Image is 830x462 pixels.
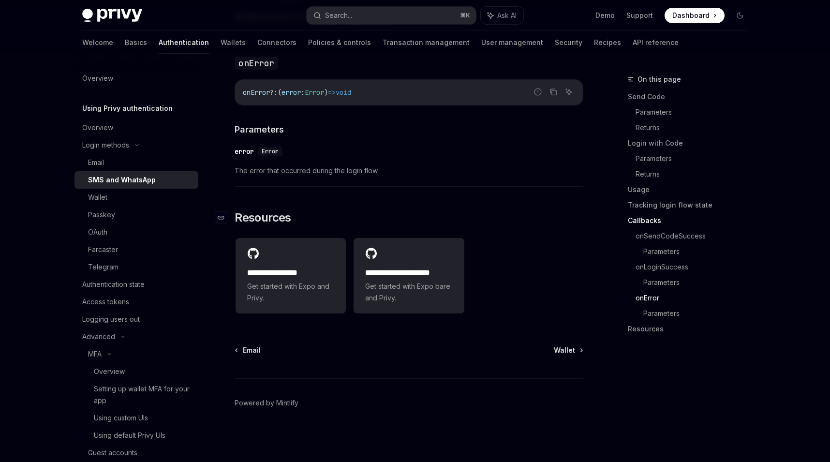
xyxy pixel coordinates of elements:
[270,88,278,97] span: ?:
[74,258,198,276] a: Telegram
[247,281,334,304] span: Get started with Expo and Privy.
[74,380,198,409] a: Setting up wallet MFA for your app
[628,213,756,228] a: Callbacks
[82,103,173,114] h5: Using Privy authentication
[82,31,113,54] a: Welcome
[74,241,198,258] a: Farcaster
[243,88,270,97] span: onError
[74,409,198,427] a: Using custom UIs
[74,444,198,462] a: Guest accounts
[94,430,165,441] div: Using default Privy UIs
[74,70,198,87] a: Overview
[365,281,452,304] span: Get started with Expo bare and Privy.
[236,345,261,355] a: Email
[554,345,582,355] a: Wallet
[633,31,679,54] a: API reference
[82,73,113,84] div: Overview
[94,412,148,424] div: Using custom UIs
[74,119,198,136] a: Overview
[636,228,756,244] a: onSendCodeSuccess
[628,321,756,337] a: Resources
[262,148,279,155] span: Error
[643,306,756,321] a: Parameters
[125,31,147,54] a: Basics
[82,331,115,343] div: Advanced
[665,8,725,23] a: Dashboard
[235,147,254,156] div: error
[74,293,198,311] a: Access tokens
[74,154,198,171] a: Email
[243,345,261,355] span: Email
[595,11,615,20] a: Demo
[383,31,470,54] a: Transaction management
[74,276,198,293] a: Authentication state
[82,313,140,325] div: Logging users out
[328,88,336,97] span: =>
[159,31,209,54] a: Authentication
[460,12,470,19] span: ⌘ K
[672,11,710,20] span: Dashboard
[94,366,125,377] div: Overview
[481,31,543,54] a: User management
[74,363,198,380] a: Overview
[301,88,305,97] span: :
[628,135,756,151] a: Login with Code
[307,7,476,24] button: Search...⌘K
[235,398,298,408] a: Powered by Mintlify
[324,88,328,97] span: )
[74,206,198,224] a: Passkey
[88,226,107,238] div: OAuth
[82,139,129,151] div: Login methods
[532,86,544,98] button: Report incorrect code
[628,182,756,197] a: Usage
[74,311,198,328] a: Logging users out
[82,279,145,290] div: Authentication state
[74,189,198,206] a: Wallet
[636,151,756,166] a: Parameters
[626,11,653,20] a: Support
[82,296,129,308] div: Access tokens
[88,174,156,186] div: SMS and WhatsApp
[636,104,756,120] a: Parameters
[88,261,119,273] div: Telegram
[555,31,582,54] a: Security
[215,210,235,225] a: Navigate to header
[221,31,246,54] a: Wallets
[88,157,104,168] div: Email
[235,165,583,177] span: The error that occurred during the login flow.
[481,7,523,24] button: Ask AI
[94,383,193,406] div: Setting up wallet MFA for your app
[282,88,301,97] span: error
[74,171,198,189] a: SMS and WhatsApp
[325,10,352,21] div: Search...
[643,275,756,290] a: Parameters
[235,123,284,136] span: Parameters
[308,31,371,54] a: Policies & controls
[74,427,198,444] a: Using default Privy UIs
[547,86,560,98] button: Copy the contents from the code block
[563,86,575,98] button: Ask AI
[82,9,142,22] img: dark logo
[336,88,351,97] span: void
[257,31,296,54] a: Connectors
[88,209,115,221] div: Passkey
[82,122,113,134] div: Overview
[88,348,102,360] div: MFA
[594,31,621,54] a: Recipes
[554,345,575,355] span: Wallet
[636,290,756,306] a: onError
[74,224,198,241] a: OAuth
[636,120,756,135] a: Returns
[278,88,282,97] span: (
[628,89,756,104] a: Send Code
[88,244,118,255] div: Farcaster
[637,74,681,85] span: On this page
[643,244,756,259] a: Parameters
[636,259,756,275] a: onLoginSuccess
[628,197,756,213] a: Tracking login flow state
[497,11,517,20] span: Ask AI
[88,447,137,459] div: Guest accounts
[235,57,278,70] code: onError
[305,88,324,97] span: Error
[88,192,107,203] div: Wallet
